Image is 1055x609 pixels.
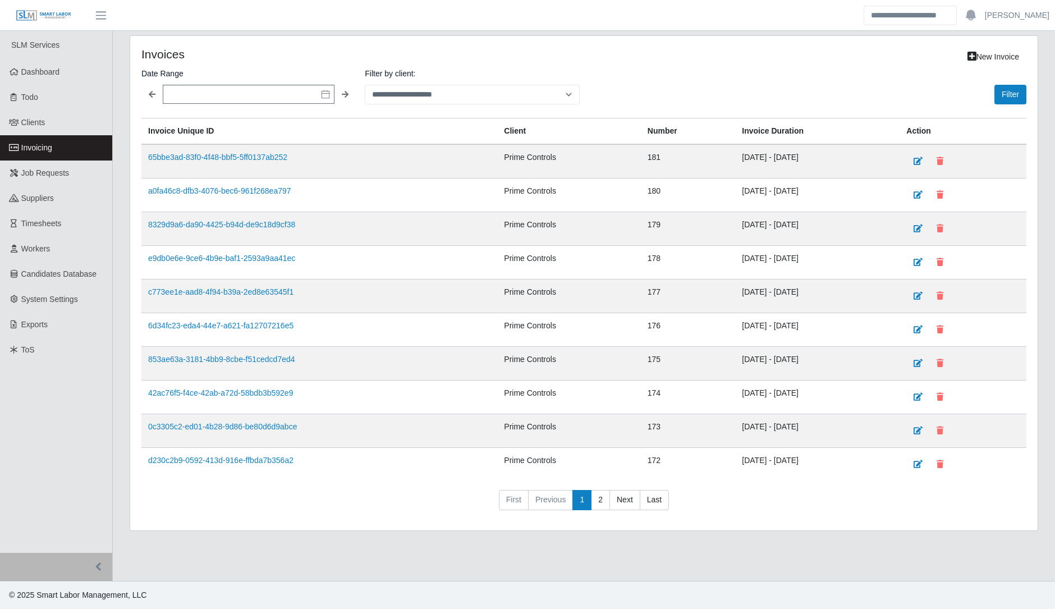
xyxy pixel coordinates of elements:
a: a0fa46c8-dfb3-4076-bec6-961f268ea797 [148,186,291,195]
span: Todo [21,93,38,102]
a: Last [640,490,669,510]
input: Search [864,6,957,25]
td: 178 [641,246,736,280]
a: 65bbe3ad-83f0-4f48-bbf5-5ff0137ab252 [148,153,287,162]
td: [DATE] - [DATE] [735,414,900,448]
a: 1 [572,490,591,510]
td: [DATE] - [DATE] [735,381,900,414]
span: Suppliers [21,194,54,203]
nav: pagination [141,490,1026,519]
th: Client [497,118,641,145]
td: [DATE] - [DATE] [735,246,900,280]
th: Invoice Unique ID [141,118,497,145]
a: 2 [591,490,610,510]
label: Date Range [141,67,356,80]
td: 179 [641,212,736,246]
a: d230c2b9-0592-413d-916e-ffbda7b356a2 [148,456,293,465]
td: 176 [641,313,736,347]
td: 181 [641,144,736,178]
a: Next [609,490,640,510]
span: Job Requests [21,168,70,177]
td: [DATE] - [DATE] [735,313,900,347]
a: 0c3305c2-ed01-4b28-9d86-be80d6d9abce [148,422,297,431]
td: Prime Controls [497,313,641,347]
td: 172 [641,448,736,482]
img: SLM Logo [16,10,72,22]
span: Invoicing [21,143,52,152]
td: Prime Controls [497,178,641,212]
span: Timesheets [21,219,62,228]
td: 173 [641,414,736,448]
button: Filter [994,85,1026,104]
td: [DATE] - [DATE] [735,448,900,482]
a: 6d34fc23-eda4-44e7-a621-fa12707216e5 [148,321,293,330]
td: 180 [641,178,736,212]
td: 174 [641,381,736,414]
td: Prime Controls [497,347,641,381]
td: [DATE] - [DATE] [735,178,900,212]
td: Prime Controls [497,212,641,246]
td: [DATE] - [DATE] [735,144,900,178]
span: Workers [21,244,51,253]
a: c773ee1e-aad8-4f94-b39a-2ed8e63545f1 [148,287,293,296]
td: Prime Controls [497,414,641,448]
td: [DATE] - [DATE] [735,347,900,381]
td: Prime Controls [497,280,641,313]
a: [PERSON_NAME] [985,10,1049,21]
span: System Settings [21,295,78,304]
td: Prime Controls [497,246,641,280]
th: Invoice Duration [735,118,900,145]
h4: Invoices [141,47,501,61]
th: Action [900,118,1026,145]
td: Prime Controls [497,144,641,178]
span: Exports [21,320,48,329]
label: Filter by client: [365,67,579,80]
td: Prime Controls [497,448,641,482]
span: Candidates Database [21,269,97,278]
td: Prime Controls [497,381,641,414]
span: © 2025 Smart Labor Management, LLC [9,590,146,599]
a: e9db0e6e-9ce6-4b9e-baf1-2593a9aa41ec [148,254,295,263]
a: 853ae63a-3181-4bb9-8cbe-f51cedcd7ed4 [148,355,295,364]
a: 8329d9a6-da90-4425-b94d-de9c18d9cf38 [148,220,295,229]
span: SLM Services [11,40,59,49]
span: ToS [21,345,35,354]
span: Clients [21,118,45,127]
td: 177 [641,280,736,313]
a: 42ac76f5-f4ce-42ab-a72d-58bdb3b592e9 [148,388,293,397]
a: New Invoice [960,47,1026,67]
span: Dashboard [21,67,60,76]
th: Number [641,118,736,145]
td: [DATE] - [DATE] [735,212,900,246]
td: [DATE] - [DATE] [735,280,900,313]
td: 175 [641,347,736,381]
